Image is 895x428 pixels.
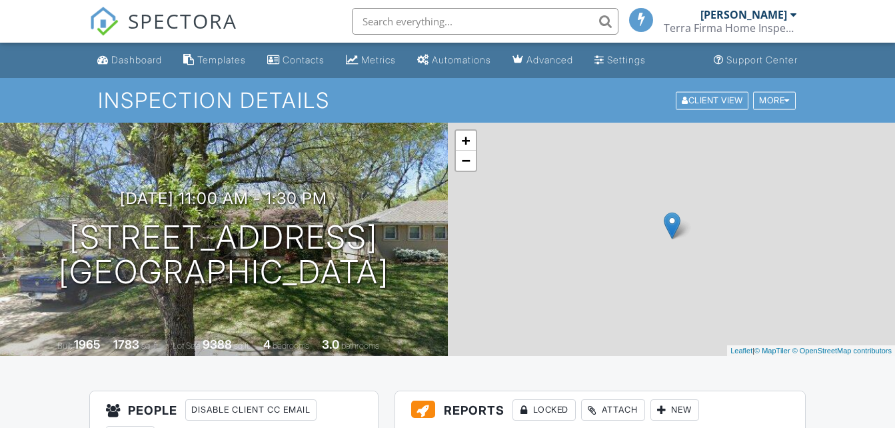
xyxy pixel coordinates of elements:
div: 9388 [203,337,232,351]
h1: [STREET_ADDRESS] [GEOGRAPHIC_DATA] [59,220,389,291]
div: 4 [263,337,271,351]
div: [PERSON_NAME] [700,8,787,21]
h3: [DATE] 11:00 am - 1:30 pm [120,189,327,207]
div: Support Center [726,54,798,65]
img: The Best Home Inspection Software - Spectora [89,7,119,36]
a: Automations (Basic) [412,48,496,73]
span: sq. ft. [141,341,160,351]
span: bathrooms [341,341,379,351]
a: Client View [674,95,752,105]
span: SPECTORA [128,7,237,35]
a: Settings [589,48,651,73]
div: Automations [432,54,491,65]
a: Templates [178,48,251,73]
div: | [727,345,895,357]
a: Dashboard [92,48,167,73]
a: Advanced [507,48,578,73]
div: Client View [676,91,748,109]
a: Zoom in [456,131,476,151]
input: Search everything... [352,8,618,35]
div: Contacts [283,54,325,65]
div: Attach [581,399,645,421]
div: 1783 [113,337,139,351]
span: sq.ft. [234,341,251,351]
span: Lot Size [173,341,201,351]
a: SPECTORA [89,18,237,46]
a: © MapTiler [754,347,790,355]
a: Zoom out [456,151,476,171]
div: Advanced [526,54,573,65]
div: Terra Firma Home Inspection Services LLC [664,21,797,35]
a: Support Center [708,48,803,73]
div: 3.0 [322,337,339,351]
a: Metrics [341,48,401,73]
div: New [650,399,699,421]
div: Locked [512,399,576,421]
span: Built [57,341,72,351]
div: Metrics [361,54,396,65]
div: Dashboard [111,54,162,65]
a: © OpenStreetMap contributors [792,347,892,355]
div: More [753,91,796,109]
h1: Inspection Details [98,89,797,112]
div: Settings [607,54,646,65]
span: bedrooms [273,341,309,351]
a: Contacts [262,48,330,73]
div: 1965 [74,337,101,351]
div: Disable Client CC Email [185,399,317,421]
a: Leaflet [730,347,752,355]
div: Templates [197,54,246,65]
